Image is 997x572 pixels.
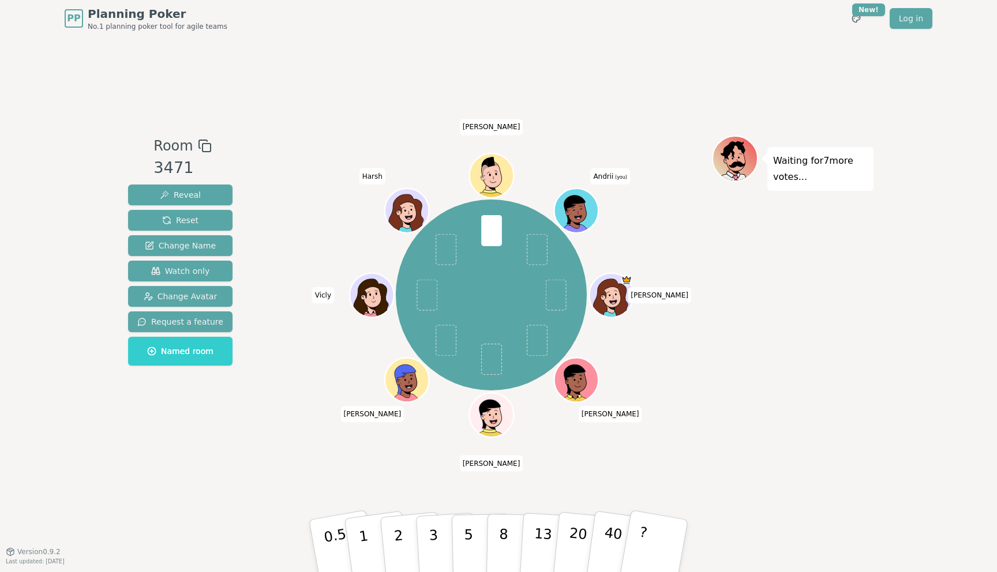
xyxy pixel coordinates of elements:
[613,174,627,179] span: (you)
[128,311,233,332] button: Request a feature
[128,235,233,256] button: Change Name
[852,3,885,16] div: New!
[359,168,385,184] span: Click to change your name
[846,8,867,29] button: New!
[128,210,233,231] button: Reset
[160,189,201,201] span: Reveal
[128,185,233,205] button: Reveal
[144,291,218,302] span: Change Avatar
[151,265,210,277] span: Watch only
[773,153,868,185] p: Waiting for 7 more votes...
[460,119,523,135] span: Click to change your name
[128,337,233,366] button: Named room
[6,558,65,565] span: Last updated: [DATE]
[621,274,632,285] span: Gary is the host
[17,547,61,556] span: Version 0.9.2
[590,168,630,184] span: Click to change your name
[65,6,227,31] a: PPPlanning PokerNo.1 planning poker tool for agile teams
[312,287,334,303] span: Click to change your name
[153,156,211,180] div: 3471
[67,12,80,25] span: PP
[6,547,61,556] button: Version0.9.2
[137,316,223,328] span: Request a feature
[128,286,233,307] button: Change Avatar
[147,345,213,357] span: Named room
[579,406,642,422] span: Click to change your name
[162,215,198,226] span: Reset
[88,6,227,22] span: Planning Poker
[555,190,597,231] button: Click to change your avatar
[340,406,404,422] span: Click to change your name
[890,8,932,29] a: Log in
[128,261,233,281] button: Watch only
[88,22,227,31] span: No.1 planning poker tool for agile teams
[145,240,216,251] span: Change Name
[460,455,523,471] span: Click to change your name
[628,287,691,303] span: Click to change your name
[153,136,193,156] span: Room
